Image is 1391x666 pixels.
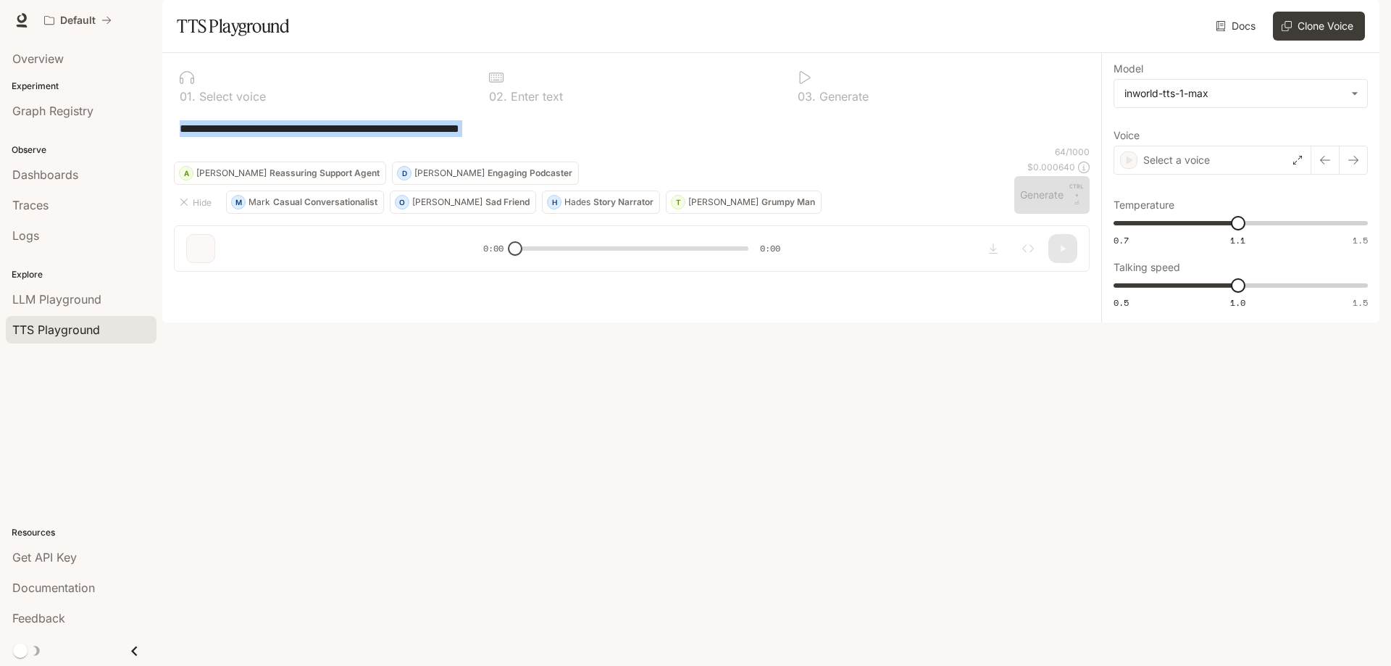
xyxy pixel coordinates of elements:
[38,6,118,35] button: All workspaces
[1230,296,1245,309] span: 1.0
[1124,86,1344,101] div: inworld-tts-1-max
[485,198,530,207] p: Sad Friend
[412,198,483,207] p: [PERSON_NAME]
[1114,80,1367,107] div: inworld-tts-1-max
[1114,130,1140,141] p: Voice
[392,162,579,185] button: D[PERSON_NAME]Engaging Podcaster
[1143,153,1210,167] p: Select a voice
[60,14,96,27] p: Default
[174,162,386,185] button: A[PERSON_NAME]Reassuring Support Agent
[390,191,536,214] button: O[PERSON_NAME]Sad Friend
[548,191,561,214] div: H
[593,198,653,207] p: Story Narrator
[1114,64,1143,74] p: Model
[507,91,563,102] p: Enter text
[1273,12,1365,41] button: Clone Voice
[688,198,759,207] p: [PERSON_NAME]
[489,91,507,102] p: 0 2 .
[1114,234,1129,246] span: 0.7
[1230,234,1245,246] span: 1.1
[1353,234,1368,246] span: 1.5
[398,162,411,185] div: D
[672,191,685,214] div: T
[1114,200,1174,210] p: Temperature
[180,162,193,185] div: A
[542,191,660,214] button: HHadesStory Narrator
[1213,12,1261,41] a: Docs
[1114,296,1129,309] span: 0.5
[414,169,485,178] p: [PERSON_NAME]
[798,91,816,102] p: 0 3 .
[196,91,266,102] p: Select voice
[180,91,196,102] p: 0 1 .
[761,198,815,207] p: Grumpy Man
[396,191,409,214] div: O
[1055,146,1090,158] p: 64 / 1000
[270,169,380,178] p: Reassuring Support Agent
[273,198,377,207] p: Casual Conversationalist
[174,191,220,214] button: Hide
[177,12,289,41] h1: TTS Playground
[816,91,869,102] p: Generate
[1353,296,1368,309] span: 1.5
[1114,262,1180,272] p: Talking speed
[666,191,822,214] button: T[PERSON_NAME]Grumpy Man
[564,198,590,207] p: Hades
[226,191,384,214] button: MMarkCasual Conversationalist
[232,191,245,214] div: M
[1027,161,1075,173] p: $ 0.000640
[488,169,572,178] p: Engaging Podcaster
[248,198,270,207] p: Mark
[196,169,267,178] p: [PERSON_NAME]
